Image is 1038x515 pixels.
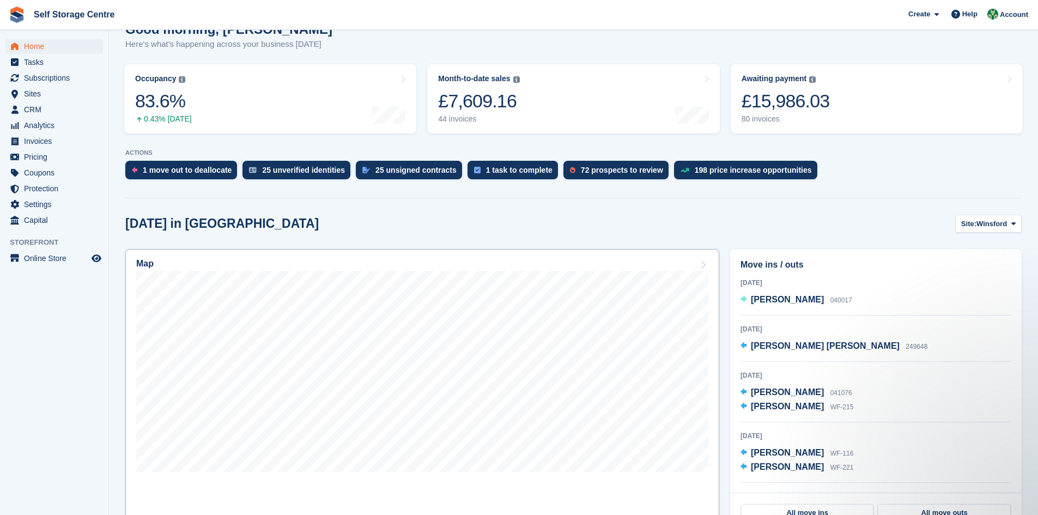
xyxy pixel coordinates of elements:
[242,161,356,185] a: 25 unverified identities
[24,213,89,228] span: Capital
[24,54,89,70] span: Tasks
[740,324,1011,334] div: [DATE]
[5,134,103,149] a: menu
[1000,9,1028,20] span: Account
[135,74,176,83] div: Occupancy
[740,340,927,354] a: [PERSON_NAME] [PERSON_NAME] 249648
[474,167,481,173] img: task-75834270c22a3079a89374b754ae025e5fb1db73e45f91037f5363f120a921f8.svg
[5,149,103,165] a: menu
[674,161,823,185] a: 198 price increase opportunities
[24,86,89,101] span: Sites
[906,343,927,350] span: 249648
[5,251,103,266] a: menu
[740,386,852,400] a: [PERSON_NAME] 041076
[695,166,812,174] div: 198 price increase opportunities
[987,9,998,20] img: Neil Taylor
[24,251,89,266] span: Online Store
[751,295,824,304] span: [PERSON_NAME]
[681,168,689,173] img: price_increase_opportunities-93ffe204e8149a01c8c9dc8f82e8f89637d9d84a8eef4429ea346261dce0b2c0.svg
[24,134,89,149] span: Invoices
[5,102,103,117] a: menu
[751,387,824,397] span: [PERSON_NAME]
[740,278,1011,288] div: [DATE]
[125,38,332,51] p: Here's what's happening across your business [DATE]
[5,213,103,228] a: menu
[5,70,103,86] a: menu
[24,70,89,86] span: Subscriptions
[24,39,89,54] span: Home
[751,341,900,350] span: [PERSON_NAME] [PERSON_NAME]
[5,86,103,101] a: menu
[438,114,519,124] div: 44 invoices
[5,39,103,54] a: menu
[961,219,976,229] span: Site:
[132,167,137,173] img: move_outs_to_deallocate_icon-f764333ba52eb49d3ac5e1228854f67142a1ed5810a6f6cc68b1a99e826820c5.svg
[908,9,930,20] span: Create
[740,371,1011,380] div: [DATE]
[356,161,468,185] a: 25 unsigned contracts
[513,76,520,83] img: icon-info-grey-7440780725fd019a000dd9b08b2336e03edf1995a4989e88bcd33f0948082b44.svg
[751,462,824,471] span: [PERSON_NAME]
[830,389,852,397] span: 041076
[5,197,103,212] a: menu
[24,118,89,133] span: Analytics
[976,219,1007,229] span: Winsford
[136,259,154,269] h2: Map
[135,90,192,112] div: 83.6%
[740,431,1011,441] div: [DATE]
[740,461,853,475] a: [PERSON_NAME] WF-221
[5,54,103,70] a: menu
[5,165,103,180] a: menu
[563,161,674,185] a: 72 prospects to review
[90,252,103,265] a: Preview store
[830,464,854,471] span: WF-221
[362,167,370,173] img: contract_signature_icon-13c848040528278c33f63329250d36e43548de30e8caae1d1a13099fd9432cc5.svg
[731,64,1023,134] a: Awaiting payment £15,986.03 80 invoices
[135,114,192,124] div: 0.43% [DATE]
[125,216,319,231] h2: [DATE] in [GEOGRAPHIC_DATA]
[24,197,89,212] span: Settings
[262,166,345,174] div: 25 unverified identities
[955,215,1022,233] button: Site: Winsford
[249,167,257,173] img: verify_identity-adf6edd0f0f0b5bbfe63781bf79b02c33cf7c696d77639b501bdc392416b5a36.svg
[742,114,830,124] div: 80 invoices
[5,181,103,196] a: menu
[125,161,242,185] a: 1 move out to deallocate
[375,166,457,174] div: 25 unsigned contracts
[438,74,510,83] div: Month-to-date sales
[830,403,854,411] span: WF-215
[740,258,1011,271] h2: Move ins / outs
[740,492,1011,501] div: [DATE]
[9,7,25,23] img: stora-icon-8386f47178a22dfd0bd8f6a31ec36ba5ce8667c1dd55bd0f319d3a0aa187defe.svg
[742,74,807,83] div: Awaiting payment
[29,5,119,23] a: Self Storage Centre
[427,64,719,134] a: Month-to-date sales £7,609.16 44 invoices
[570,167,575,173] img: prospect-51fa495bee0391a8d652442698ab0144808aea92771e9ea1ae160a38d050c398.svg
[962,9,978,20] span: Help
[24,181,89,196] span: Protection
[809,76,816,83] img: icon-info-grey-7440780725fd019a000dd9b08b2336e03edf1995a4989e88bcd33f0948082b44.svg
[486,166,553,174] div: 1 task to complete
[24,165,89,180] span: Coupons
[124,64,416,134] a: Occupancy 83.6% 0.43% [DATE]
[830,450,854,457] span: WF-116
[740,446,853,461] a: [PERSON_NAME] WF-116
[24,149,89,165] span: Pricing
[24,102,89,117] span: CRM
[740,400,853,414] a: [PERSON_NAME] WF-215
[581,166,663,174] div: 72 prospects to review
[143,166,232,174] div: 1 move out to deallocate
[751,448,824,457] span: [PERSON_NAME]
[10,237,108,248] span: Storefront
[438,90,519,112] div: £7,609.16
[740,293,852,307] a: [PERSON_NAME] 040017
[125,149,1022,156] p: ACTIONS
[5,118,103,133] a: menu
[742,90,830,112] div: £15,986.03
[468,161,563,185] a: 1 task to complete
[179,76,185,83] img: icon-info-grey-7440780725fd019a000dd9b08b2336e03edf1995a4989e88bcd33f0948082b44.svg
[830,296,852,304] span: 040017
[751,402,824,411] span: [PERSON_NAME]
